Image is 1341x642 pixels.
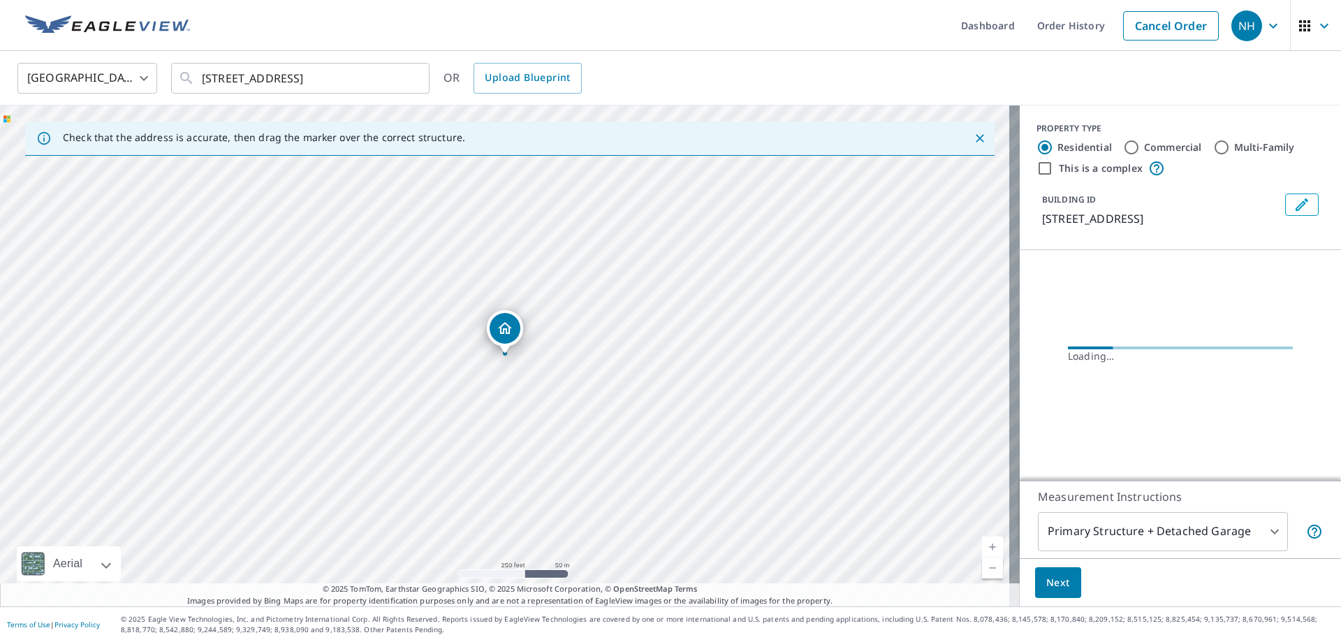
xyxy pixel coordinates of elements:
[54,620,100,629] a: Privacy Policy
[487,310,523,353] div: Dropped pin, building 1, Residential property, 21310 NE 92nd Pl Redmond, WA 98053
[485,69,570,87] span: Upload Blueprint
[1057,140,1112,154] label: Residential
[49,546,87,581] div: Aerial
[1038,488,1323,505] p: Measurement Instructions
[25,15,190,36] img: EV Logo
[1059,161,1143,175] label: This is a complex
[121,614,1334,635] p: © 2025 Eagle View Technologies, Inc. and Pictometry International Corp. All Rights Reserved. Repo...
[1144,140,1202,154] label: Commercial
[63,131,465,144] p: Check that the address is accurate, then drag the marker over the correct structure.
[7,620,100,629] p: |
[1123,11,1219,41] a: Cancel Order
[1046,574,1070,592] span: Next
[675,583,698,594] a: Terms
[1038,512,1288,551] div: Primary Structure + Detached Garage
[17,59,157,98] div: [GEOGRAPHIC_DATA]
[323,583,698,595] span: © 2025 TomTom, Earthstar Geographics SIO, © 2025 Microsoft Corporation, ©
[1068,349,1293,363] div: Loading…
[1035,567,1081,599] button: Next
[1234,140,1295,154] label: Multi-Family
[17,546,121,581] div: Aerial
[1042,194,1096,205] p: BUILDING ID
[1231,10,1262,41] div: NH
[982,537,1003,557] a: Current Level 17, Zoom In
[613,583,672,594] a: OpenStreetMap
[1285,194,1319,216] button: Edit building 1
[982,557,1003,578] a: Current Level 17, Zoom Out
[971,129,989,147] button: Close
[1042,210,1280,227] p: [STREET_ADDRESS]
[1036,122,1324,135] div: PROPERTY TYPE
[7,620,50,629] a: Terms of Use
[444,63,582,94] div: OR
[474,63,581,94] a: Upload Blueprint
[1306,523,1323,540] span: Your report will include the primary structure and a detached garage if one exists.
[202,59,401,98] input: Search by address or latitude-longitude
